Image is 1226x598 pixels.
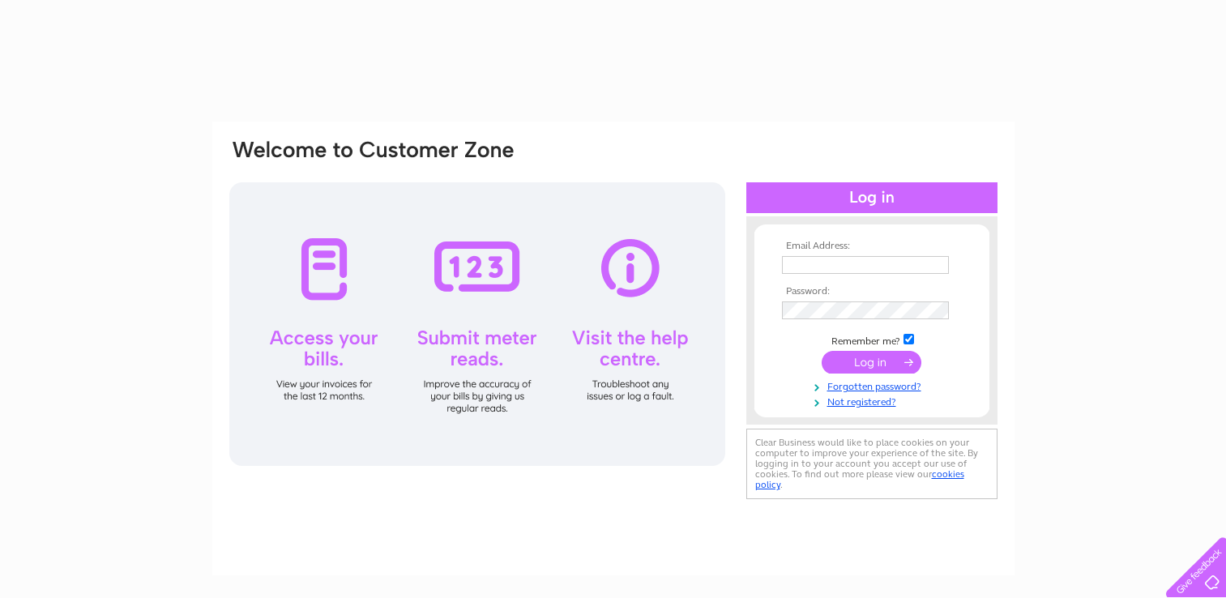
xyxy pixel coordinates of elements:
a: Not registered? [782,393,966,408]
td: Remember me? [778,331,966,348]
th: Password: [778,286,966,297]
a: cookies policy [755,468,964,490]
input: Submit [822,351,921,374]
th: Email Address: [778,241,966,252]
div: Clear Business would like to place cookies on your computer to improve your experience of the sit... [746,429,997,499]
a: Forgotten password? [782,378,966,393]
